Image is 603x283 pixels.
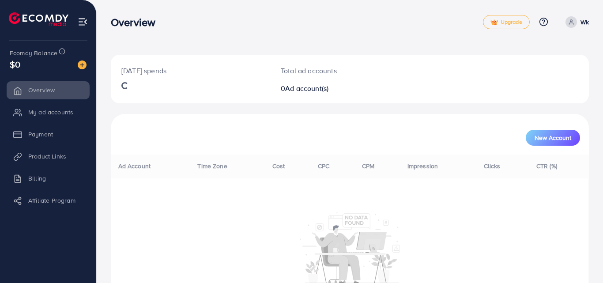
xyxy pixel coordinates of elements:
[10,58,20,71] span: $0
[285,83,328,93] span: Ad account(s)
[121,65,260,76] p: [DATE] spends
[78,60,87,69] img: image
[111,16,162,29] h3: Overview
[490,19,522,26] span: Upgrade
[580,17,589,27] p: Wk
[281,84,379,93] h2: 0
[526,130,580,146] button: New Account
[483,15,530,29] a: tickUpgrade
[9,12,68,26] img: logo
[78,17,88,27] img: menu
[10,49,57,57] span: Ecomdy Balance
[281,65,379,76] p: Total ad accounts
[535,135,571,141] span: New Account
[562,16,589,28] a: Wk
[490,19,498,26] img: tick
